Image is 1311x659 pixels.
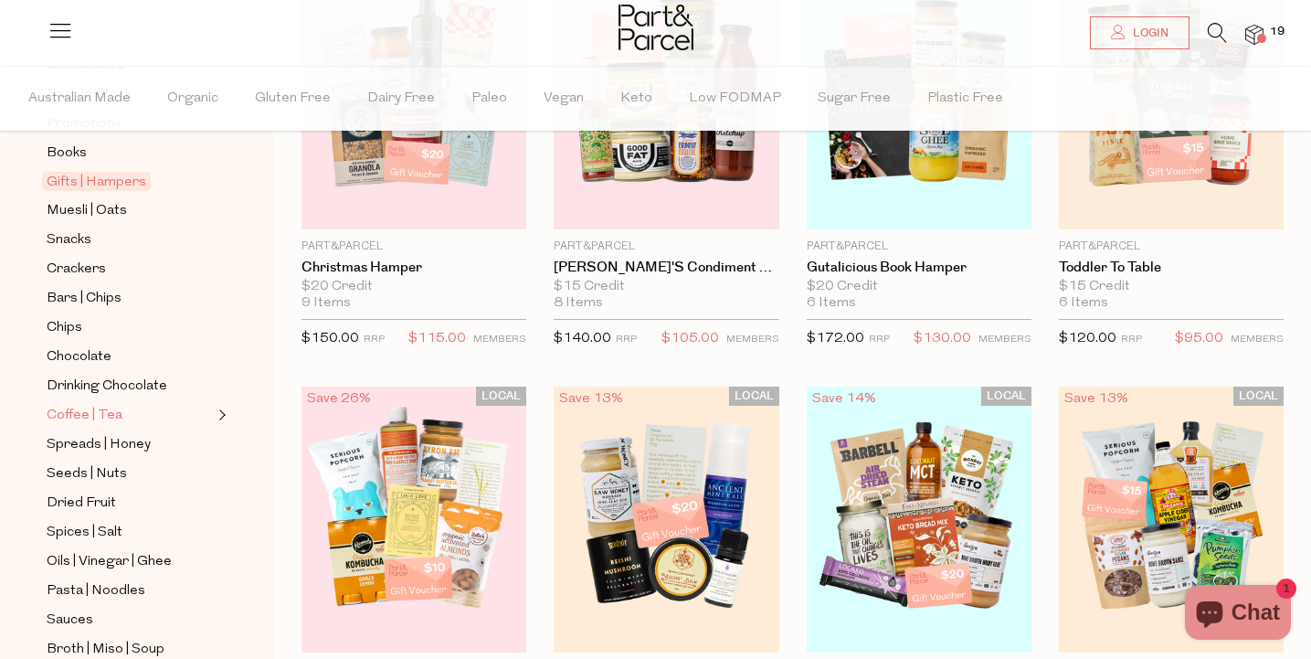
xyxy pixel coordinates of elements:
[544,67,584,131] span: Vegan
[214,404,227,426] button: Expand/Collapse Coffee | Tea
[47,316,213,339] a: Chips
[471,67,507,131] span: Paleo
[47,287,213,310] a: Bars | Chips
[476,387,526,406] span: LOCAL
[301,279,526,295] div: $20 Credit
[47,493,116,515] span: Dried Fruit
[554,279,778,295] div: $15 Credit
[554,387,778,653] img: Sleepy Time
[47,229,213,251] a: Snacks
[661,327,719,351] span: $105.00
[978,335,1031,345] small: MEMBERS
[554,387,629,411] div: Save 13%
[1059,387,1134,411] div: Save 13%
[869,335,890,345] small: RRP
[47,346,111,368] span: Chocolate
[47,521,213,544] a: Spices | Salt
[914,327,971,351] span: $130.00
[554,332,611,345] span: $140.00
[47,434,151,456] span: Spreads | Honey
[473,335,526,345] small: MEMBERS
[301,260,526,276] a: Christmas Hamper
[807,295,856,312] span: 6 Items
[620,67,652,131] span: Keto
[554,295,603,312] span: 8 Items
[47,463,127,485] span: Seeds | Nuts
[807,387,1031,653] img: Keto-tarian
[167,67,218,131] span: Organic
[47,199,213,222] a: Muesli | Oats
[47,375,213,398] a: Drinking Chocolate
[616,335,637,345] small: RRP
[47,376,167,398] span: Drinking Chocolate
[47,579,213,602] a: Pasta | Noodles
[1090,16,1189,49] a: Login
[301,387,376,411] div: Save 26%
[981,387,1031,406] span: LOCAL
[364,335,385,345] small: RRP
[1231,335,1284,345] small: MEMBERS
[807,239,1031,255] p: Part&Parcel
[618,5,693,50] img: Part&Parcel
[28,67,131,131] span: Australian Made
[47,522,122,544] span: Spices | Salt
[47,200,127,222] span: Muesli | Oats
[1059,260,1284,276] a: Toddler To Table
[47,288,122,310] span: Bars | Chips
[807,260,1031,276] a: Gutalicious Book Hamper
[1179,585,1296,644] inbox-online-store-chat: Shopify online store chat
[47,143,87,165] span: Books
[1265,24,1289,40] span: 19
[367,67,435,131] span: Dairy Free
[554,260,778,276] a: [PERSON_NAME]'s Condiment Hamper
[807,332,864,345] span: $172.00
[47,259,106,281] span: Crackers
[47,171,213,193] a: Gifts | Hampers
[1245,25,1263,44] a: 19
[1121,335,1142,345] small: RRP
[47,492,213,515] a: Dried Fruit
[42,172,151,191] span: Gifts | Hampers
[47,317,82,339] span: Chips
[1128,26,1168,41] span: Login
[47,551,172,573] span: Oils | Vinegar | Ghee
[301,332,359,345] span: $150.00
[47,142,213,165] a: Books
[927,67,1003,131] span: Plastic Free
[1233,387,1284,406] span: LOCAL
[729,387,779,406] span: LOCAL
[47,229,91,251] span: Snacks
[47,580,145,602] span: Pasta | Noodles
[689,67,781,131] span: Low FODMAP
[554,239,778,255] p: Part&Parcel
[47,433,213,456] a: Spreads | Honey
[408,327,466,351] span: $115.00
[1059,279,1284,295] div: $15 Credit
[47,404,213,427] a: Coffee | Tea
[301,239,526,255] p: Part&Parcel
[47,609,213,632] a: Sauces
[1059,239,1284,255] p: Part&Parcel
[47,405,122,427] span: Coffee | Tea
[807,387,882,411] div: Save 14%
[1059,332,1116,345] span: $120.00
[818,67,891,131] span: Sugar Free
[807,279,1031,295] div: $20 Credit
[726,335,779,345] small: MEMBERS
[255,67,331,131] span: Gluten Free
[47,345,213,368] a: Chocolate
[301,295,351,312] span: 9 Items
[1059,387,1284,653] img: Great Guts
[1175,327,1223,351] span: $95.00
[1059,295,1108,312] span: 6 Items
[47,610,93,632] span: Sauces
[301,387,526,653] img: Wellness Hamper
[47,462,213,485] a: Seeds | Nuts
[47,258,213,281] a: Crackers
[47,550,213,573] a: Oils | Vinegar | Ghee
